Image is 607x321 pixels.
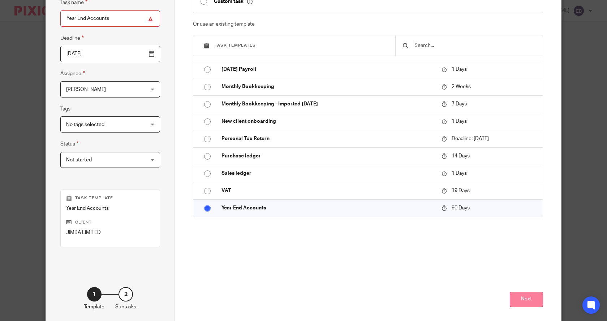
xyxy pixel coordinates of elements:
p: Year End Accounts [66,205,154,212]
span: 1 Days [452,67,467,72]
p: [DATE] Payroll [221,66,434,73]
p: Monthly Bookkeeping - Imported [DATE] [221,100,434,108]
span: [PERSON_NAME] [66,87,106,92]
p: JIMBA LIMITED [66,229,154,236]
p: Year End Accounts [221,204,434,212]
span: 1 Days [452,171,467,176]
button: Next [510,292,543,307]
p: Subtasks [115,303,136,311]
span: 14 Days [452,153,470,159]
p: Personal Tax Return [221,135,434,142]
input: Pick a date [60,46,160,62]
label: Tags [60,105,70,113]
div: 2 [119,287,133,302]
p: Purchase ledger [221,152,434,160]
p: Client [66,220,154,225]
span: Deadline: [DATE] [452,136,489,141]
span: 19 Days [452,188,470,193]
p: Monthly Bookkeeping [221,83,434,90]
span: Not started [66,157,92,162]
span: No tags selected [66,122,104,127]
p: Or use an existing template [193,21,543,28]
input: Task name [60,10,160,27]
p: Task template [66,195,154,201]
p: New client onboarding [221,118,434,125]
span: 7 Days [452,101,467,107]
p: VAT [221,187,434,194]
span: 2 Weeks [452,84,471,89]
label: Assignee [60,69,85,78]
label: Status [60,140,79,148]
span: 90 Days [452,206,470,211]
span: Task templates [215,43,256,47]
div: 1 [87,287,102,302]
input: Search... [414,42,535,49]
p: Template [84,303,104,311]
p: Sales ledger [221,170,434,177]
label: Deadline [60,34,84,42]
span: 1 Days [452,119,467,124]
